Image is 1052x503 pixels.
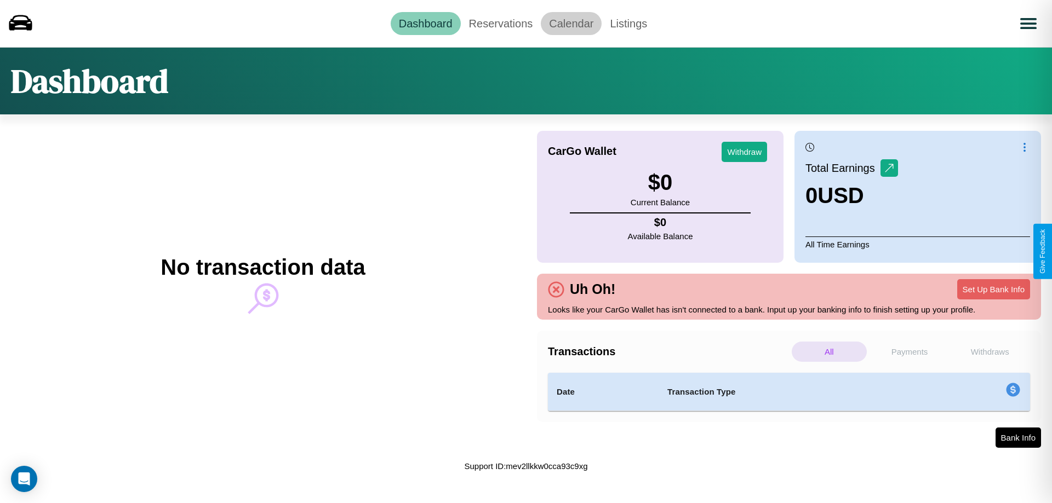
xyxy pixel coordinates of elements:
button: Bank Info [996,427,1041,448]
table: simple table [548,373,1030,411]
p: Withdraws [952,342,1027,362]
p: Available Balance [628,229,693,244]
h3: $ 0 [631,170,690,195]
h4: Date [557,385,650,398]
h4: Transaction Type [667,385,916,398]
p: Looks like your CarGo Wallet has isn't connected to a bank. Input up your banking info to finish ... [548,302,1030,317]
h4: $ 0 [628,216,693,229]
p: All Time Earnings [805,236,1030,252]
a: Reservations [461,12,541,35]
h3: 0 USD [805,183,898,208]
p: Payments [872,342,947,362]
a: Calendar [541,12,602,35]
a: Listings [602,12,655,35]
button: Withdraw [722,142,767,162]
div: Open Intercom Messenger [11,466,37,492]
h4: Transactions [548,345,789,358]
button: Open menu [1013,8,1044,39]
p: Current Balance [631,195,690,210]
h1: Dashboard [11,59,168,103]
h4: Uh Oh! [564,281,621,297]
h2: No transaction data [161,255,365,280]
p: All [792,342,867,362]
h4: CarGo Wallet [548,145,616,158]
a: Dashboard [391,12,461,35]
div: Give Feedback [1039,229,1047,274]
p: Support ID: mev2llkkw0cca93c9xg [464,459,587,473]
p: Total Earnings [805,158,881,178]
button: Set Up Bank Info [957,279,1030,299]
